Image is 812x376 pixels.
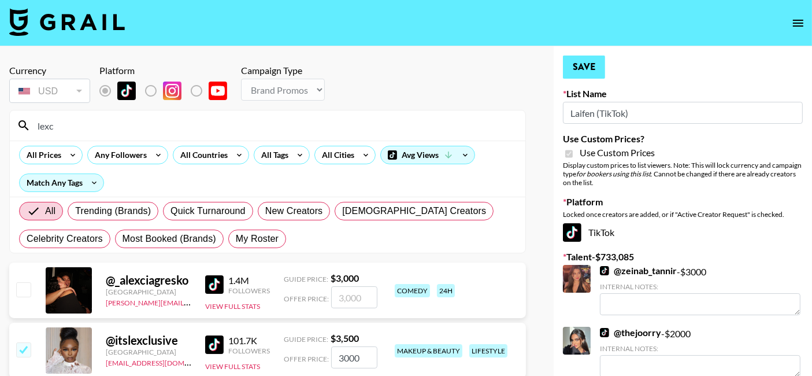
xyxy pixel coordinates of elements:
img: TikTok [563,223,581,242]
a: @zeinab_tannir [600,265,677,277]
img: Grail Talent [9,8,125,36]
div: lifestyle [469,344,507,357]
div: makeup & beauty [395,344,462,357]
div: Platform [99,65,236,76]
label: Talent - $ 733,085 [563,251,803,263]
img: TikTok [117,82,136,100]
div: Campaign Type [241,65,325,76]
label: Use Custom Prices? [563,133,803,145]
button: View Full Stats [205,362,260,371]
div: 1.4M [228,275,270,286]
a: [PERSON_NAME][EMAIL_ADDRESS][DOMAIN_NAME] [106,296,277,307]
img: TikTok [205,336,224,354]
div: @ itslexclusive [106,333,191,348]
label: Platform [563,196,803,208]
span: New Creators [265,204,323,218]
img: TikTok [600,328,609,337]
img: TikTok [205,275,224,294]
div: USD [12,81,88,101]
div: TikTok [563,223,803,242]
input: 3,500 [331,346,377,368]
img: YouTube [209,82,227,100]
strong: $ 3,000 [331,272,359,283]
div: Internal Notes: [600,344,800,353]
div: Followers [228,346,270,355]
span: Celebrity Creators [27,232,103,246]
div: Match Any Tags [20,174,103,191]
span: Quick Turnaround [170,204,246,218]
div: Display custom prices to list viewers. Note: This will lock currency and campaign type . Cannot b... [563,161,803,187]
img: Instagram [163,82,181,100]
button: open drawer [787,12,810,35]
span: Most Booked (Brands) [123,232,216,246]
button: View Full Stats [205,302,260,311]
label: List Name [563,88,803,99]
div: Any Followers [88,146,149,164]
img: TikTok [600,266,609,275]
div: Internal Notes: [600,282,800,291]
span: Trending (Brands) [75,204,151,218]
div: [GEOGRAPHIC_DATA] [106,348,191,356]
div: Locked once creators are added, or if "Active Creator Request" is checked. [563,210,803,219]
div: All Tags [254,146,291,164]
a: @thejoorry [600,327,661,338]
em: for bookers using this list [576,169,651,178]
span: All [45,204,55,218]
span: Guide Price: [284,275,328,283]
span: My Roster [236,232,279,246]
div: [GEOGRAPHIC_DATA] [106,287,191,296]
div: 24h [437,284,455,297]
span: Use Custom Prices [580,147,655,158]
div: Currency [9,65,90,76]
div: @ _alexciagresko [106,273,191,287]
span: Offer Price: [284,294,329,303]
strong: $ 3,500 [331,333,359,344]
div: All Prices [20,146,64,164]
span: Guide Price: [284,335,328,344]
a: [EMAIL_ADDRESS][DOMAIN_NAME] [106,356,222,367]
div: All Cities [315,146,357,164]
div: All Countries [173,146,230,164]
input: Search by User Name [31,116,518,135]
div: Currency is locked to USD [9,76,90,105]
div: 101.7K [228,335,270,346]
span: Offer Price: [284,355,329,363]
button: Save [563,56,605,79]
input: 3,000 [331,286,377,308]
div: - $ 3000 [600,265,800,315]
div: Avg Views [381,146,474,164]
span: [DEMOGRAPHIC_DATA] Creators [342,204,486,218]
div: Followers [228,286,270,295]
div: List locked to TikTok. [99,79,236,103]
div: comedy [395,284,430,297]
